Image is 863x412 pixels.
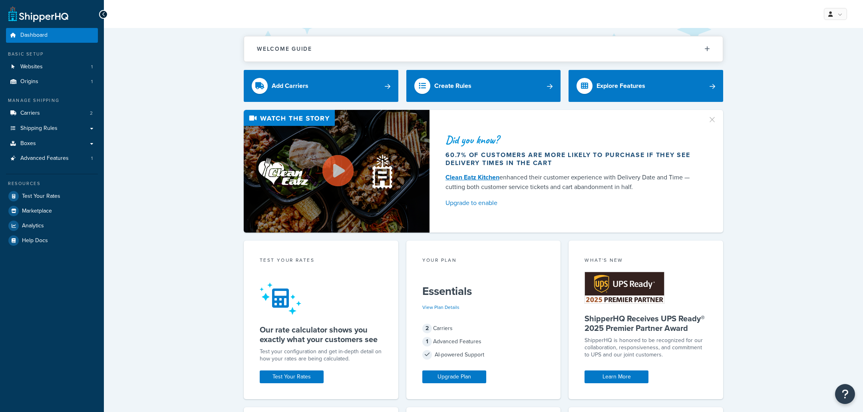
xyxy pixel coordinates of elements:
[422,257,545,266] div: Your Plan
[6,233,98,248] a: Help Docs
[585,257,707,266] div: What's New
[835,384,855,404] button: Open Resource Center
[244,36,723,62] button: Welcome Guide
[445,197,698,209] a: Upgrade to enable
[6,106,98,121] li: Carriers
[90,110,93,117] span: 2
[422,337,432,346] span: 1
[6,28,98,43] a: Dashboard
[422,370,486,383] a: Upgrade Plan
[569,70,723,102] a: Explore Features
[6,97,98,104] div: Manage Shipping
[20,140,36,147] span: Boxes
[6,121,98,136] a: Shipping Rules
[20,32,48,39] span: Dashboard
[260,370,324,383] a: Test Your Rates
[91,64,93,70] span: 1
[6,60,98,74] li: Websites
[260,325,382,344] h5: Our rate calculator shows you exactly what your customers see
[6,189,98,203] a: Test Your Rates
[20,78,38,85] span: Origins
[22,223,44,229] span: Analytics
[6,180,98,187] div: Resources
[20,64,43,70] span: Websites
[6,74,98,89] li: Origins
[406,70,561,102] a: Create Rules
[260,348,382,362] div: Test your configuration and get in-depth detail on how your rates are being calculated.
[585,370,648,383] a: Learn More
[422,349,545,360] div: AI-powered Support
[6,74,98,89] a: Origins1
[257,46,312,52] h2: Welcome Guide
[244,70,398,102] a: Add Carriers
[22,237,48,244] span: Help Docs
[244,110,430,233] img: Video thumbnail
[20,125,58,132] span: Shipping Rules
[422,304,459,311] a: View Plan Details
[6,60,98,74] a: Websites1
[20,155,69,162] span: Advanced Features
[422,324,432,333] span: 2
[20,110,40,117] span: Carriers
[585,337,707,358] p: ShipperHQ is honored to be recognized for our collaboration, responsiveness, and commitment to UP...
[434,80,471,92] div: Create Rules
[422,336,545,347] div: Advanced Features
[445,173,698,192] div: enhanced their customer experience with Delivery Date and Time — cutting both customer service ti...
[6,136,98,151] a: Boxes
[6,106,98,121] a: Carriers2
[22,193,60,200] span: Test Your Rates
[6,151,98,166] a: Advanced Features1
[422,285,545,298] h5: Essentials
[6,151,98,166] li: Advanced Features
[6,51,98,58] div: Basic Setup
[22,208,52,215] span: Marketplace
[91,78,93,85] span: 1
[6,219,98,233] a: Analytics
[597,80,645,92] div: Explore Features
[585,314,707,333] h5: ShipperHQ Receives UPS Ready® 2025 Premier Partner Award
[445,134,698,145] div: Did you know?
[445,151,698,167] div: 60.7% of customers are more likely to purchase if they see delivery times in the cart
[445,173,499,182] a: Clean Eatz Kitchen
[6,204,98,218] a: Marketplace
[422,323,545,334] div: Carriers
[91,155,93,162] span: 1
[260,257,382,266] div: Test your rates
[272,80,308,92] div: Add Carriers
